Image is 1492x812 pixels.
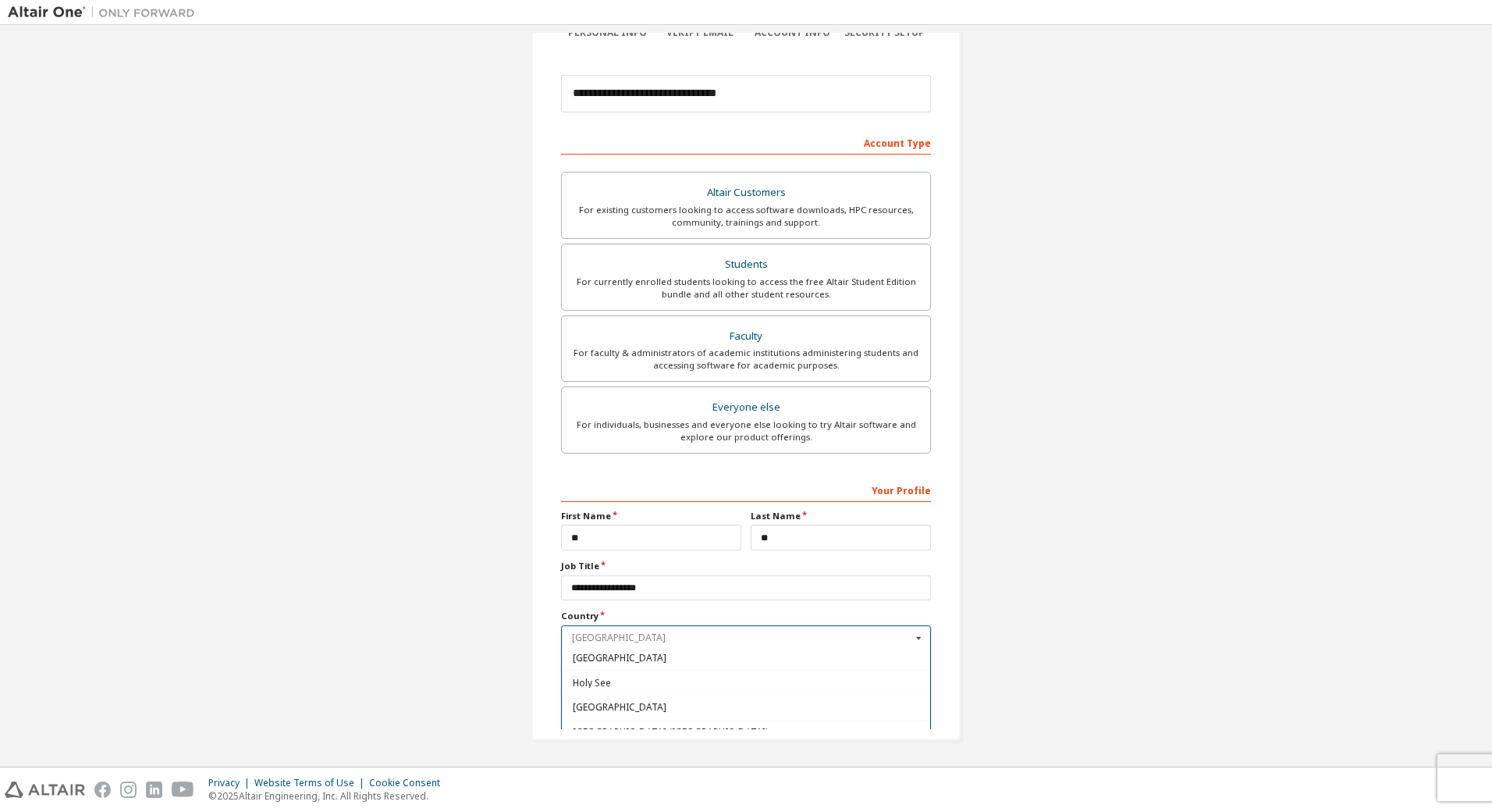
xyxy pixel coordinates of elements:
div: Account Info [746,27,839,39]
div: Everyone else [571,397,921,418]
div: Security Setup [839,27,932,39]
div: For faculty & administrators of academic institutions administering students and accessing softwa... [571,347,921,372]
img: linkedin.svg [146,782,162,798]
div: Your Profile [561,477,931,502]
img: Altair One [8,5,203,20]
div: Personal Info [561,27,654,39]
label: Job Title [561,560,931,572]
img: youtube.svg [172,782,194,798]
div: For existing customers looking to access software downloads, HPC resources, community, trainings ... [571,204,921,229]
span: [GEOGRAPHIC_DATA] ([GEOGRAPHIC_DATA]) [573,728,920,737]
div: Privacy [208,777,254,789]
div: Altair Customers [571,182,921,204]
img: facebook.svg [94,782,111,798]
img: instagram.svg [120,782,137,798]
p: © 2025 Altair Engineering, Inc. All Rights Reserved. [208,789,449,803]
label: Country [561,610,931,622]
label: Last Name [751,510,931,522]
span: Holy See [573,678,920,687]
img: altair_logo.svg [5,782,85,798]
div: For currently enrolled students looking to access the free Altair Student Edition bundle and all ... [571,276,921,301]
span: [GEOGRAPHIC_DATA] [573,653,920,662]
div: Students [571,254,921,276]
span: [GEOGRAPHIC_DATA] [573,703,920,712]
div: Account Type [561,130,931,155]
div: Website Terms of Use [254,777,369,789]
label: First Name [561,510,741,522]
div: Cookie Consent [369,777,449,789]
div: For individuals, businesses and everyone else looking to try Altair software and explore our prod... [571,418,921,443]
div: Verify Email [654,27,747,39]
div: Faculty [571,326,921,347]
